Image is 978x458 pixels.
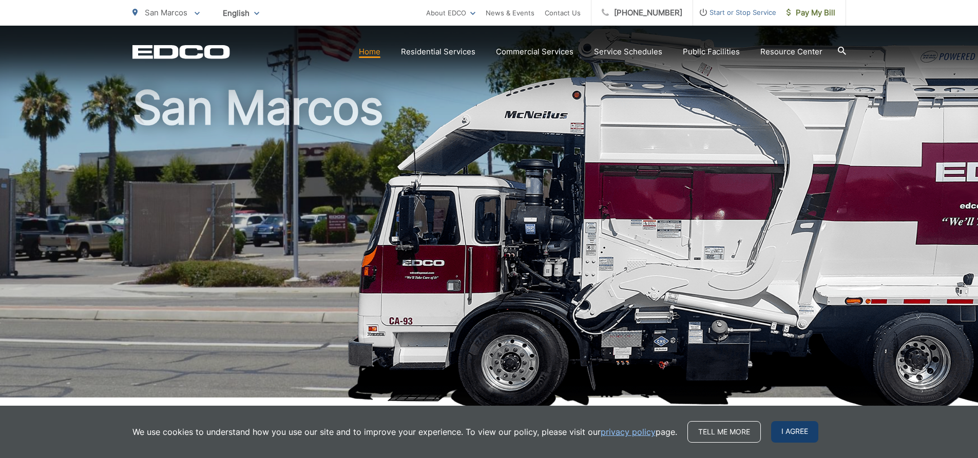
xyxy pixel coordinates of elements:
[359,46,380,58] a: Home
[771,421,818,443] span: I agree
[601,426,656,438] a: privacy policy
[486,7,534,19] a: News & Events
[215,4,267,22] span: English
[787,7,835,19] span: Pay My Bill
[132,426,677,438] p: We use cookies to understand how you use our site and to improve your experience. To view our pol...
[760,46,822,58] a: Resource Center
[145,8,187,17] span: San Marcos
[496,46,573,58] a: Commercial Services
[683,46,740,58] a: Public Facilities
[594,46,662,58] a: Service Schedules
[401,46,475,58] a: Residential Services
[687,421,761,443] a: Tell me more
[132,82,846,407] h1: San Marcos
[132,45,230,59] a: EDCD logo. Return to the homepage.
[426,7,475,19] a: About EDCO
[545,7,581,19] a: Contact Us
